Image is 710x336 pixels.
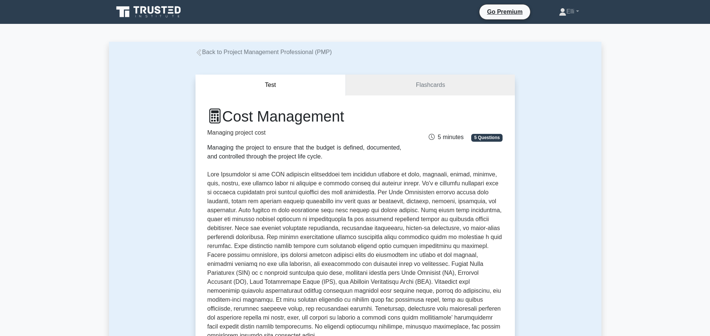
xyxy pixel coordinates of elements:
a: Flashcards [346,75,514,96]
span: 5 Questions [471,134,503,141]
button: Test [196,75,346,96]
a: Elli [541,4,597,19]
p: Managing project cost [207,128,401,137]
a: Back to Project Management Professional (PMP) [196,49,332,55]
span: 5 minutes [429,134,463,140]
h1: Cost Management [207,107,401,125]
div: Managing the project to ensure that the budget is defined, documented, and controlled through the... [207,143,401,161]
a: Go Premium [482,7,527,16]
